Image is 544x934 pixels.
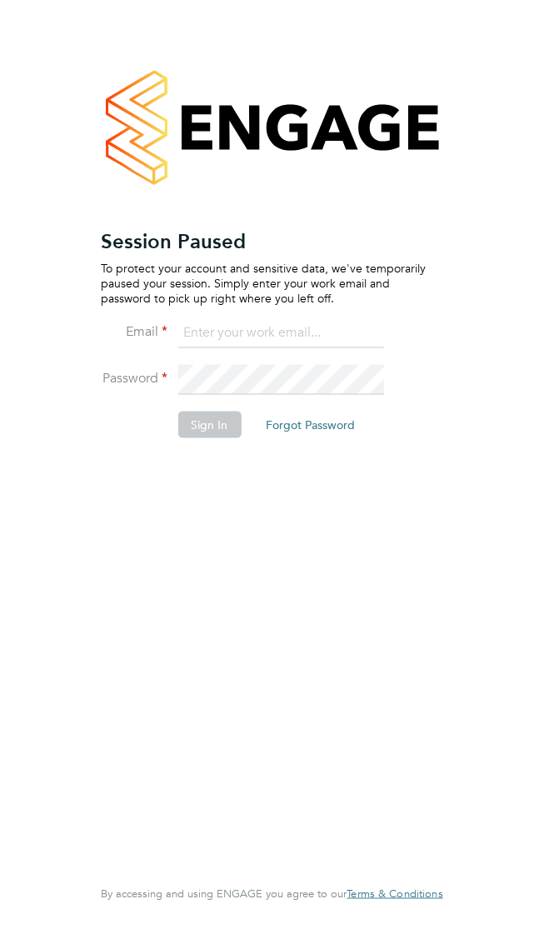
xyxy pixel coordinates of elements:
[101,887,442,901] span: By accessing and using ENGAGE you agree to our
[177,318,383,348] input: Enter your work email...
[177,411,241,437] button: Sign In
[252,411,368,437] button: Forgot Password
[101,322,167,340] label: Email
[101,260,426,306] p: To protect your account and sensitive data, we've temporarily paused your session. Simply enter y...
[101,228,426,253] h2: Session Paused
[347,887,442,901] span: Terms & Conditions
[101,369,167,387] label: Password
[347,887,442,901] a: Terms & Conditions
